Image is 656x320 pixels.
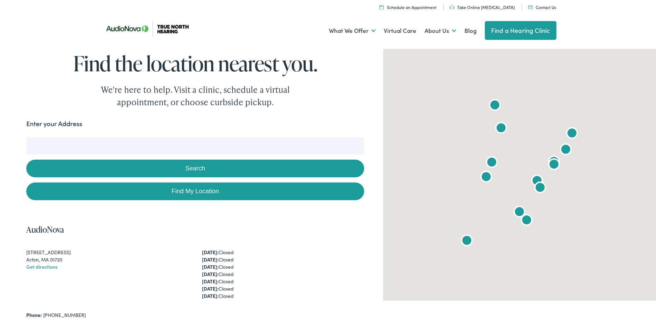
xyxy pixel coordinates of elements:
div: Closed Closed Closed Closed Closed Closed Closed [202,249,364,300]
button: Search [26,160,364,177]
div: True North Hearing by AudioNova [564,126,580,142]
a: What We Offer [329,18,376,44]
a: Get directions [26,263,57,270]
strong: [DATE]: [202,278,219,285]
div: [STREET_ADDRESS] [26,249,188,256]
img: Mail icon in color code ffb348, used for communication purposes [528,6,533,9]
strong: [DATE]: [202,285,219,292]
strong: [DATE]: [202,270,219,277]
div: Acton, MA 01720 [26,256,188,263]
div: AudioNova [478,169,495,186]
div: AudioNova [557,142,574,159]
div: AudioNova [546,157,562,174]
a: Contact Us [528,4,556,10]
img: Icon symbolizing a calendar in color code ffb348 [379,5,384,9]
div: AudioNova [493,121,509,137]
strong: [DATE]: [202,263,219,270]
a: Blog [464,18,477,44]
div: AudioNova [487,98,503,114]
div: AudioNova [532,180,548,197]
a: Virtual Care [384,18,416,44]
label: Enter your Address [26,119,82,129]
div: AudioNova [511,204,528,221]
div: AudioNova [459,233,475,250]
strong: [DATE]: [202,256,219,263]
img: Headphones icon in color code ffb348 [450,5,454,9]
strong: [DATE]: [202,292,219,299]
h1: Find the location nearest you. [26,52,364,75]
strong: [DATE]: [202,249,219,256]
div: AudioNova [518,213,535,229]
div: AudioNova [546,154,562,171]
a: Take Online [MEDICAL_DATA] [450,4,515,10]
div: We're here to help. Visit a clinic, schedule a virtual appointment, or choose curbside pickup. [85,83,306,108]
a: About Us [425,18,456,44]
strong: Phone: [26,311,42,318]
div: AudioNova [529,173,545,190]
a: Find a Hearing Clinic [485,21,556,40]
input: Enter your address or zip code [26,137,364,154]
a: AudioNova [26,224,64,235]
a: Schedule an Appointment [379,4,436,10]
a: Find My Location [26,183,364,200]
a: [PHONE_NUMBER] [43,311,86,318]
div: True North Hearing by AudioNova [483,155,500,171]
